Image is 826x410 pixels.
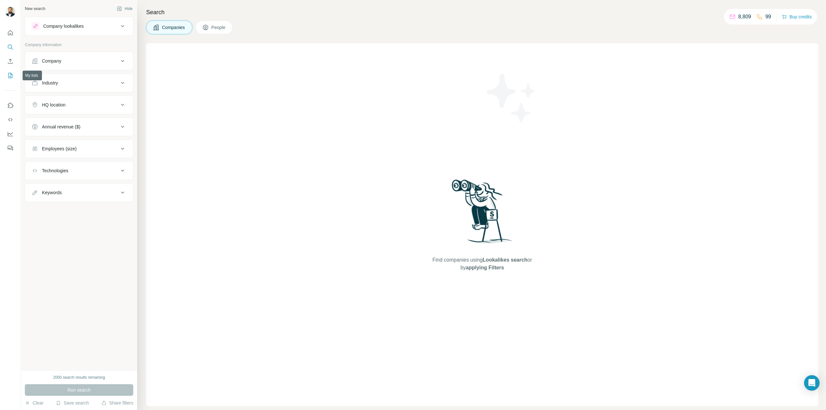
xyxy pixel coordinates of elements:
div: Company [42,58,61,64]
div: Technologies [42,167,68,174]
button: Dashboard [5,128,15,140]
button: Enrich CSV [5,55,15,67]
button: Share filters [101,400,133,406]
div: New search [25,6,45,12]
button: Feedback [5,142,15,154]
button: Company [25,53,133,69]
p: 99 [765,13,771,21]
button: My lists [5,70,15,81]
button: Employees (size) [25,141,133,156]
button: HQ location [25,97,133,113]
button: Hide [112,4,137,14]
button: Buy credits [782,12,812,21]
button: Use Surfe API [5,114,15,125]
button: Save search [56,400,89,406]
span: Lookalikes search [483,257,528,263]
div: Keywords [42,189,62,196]
div: Annual revenue ($) [42,124,80,130]
span: Find companies using or by [430,256,534,272]
button: Company lookalikes [25,18,133,34]
button: Industry [25,75,133,91]
button: Clear [25,400,43,406]
h4: Search [146,8,818,17]
span: Companies [162,24,186,31]
div: Company lookalikes [43,23,84,29]
span: applying Filters [466,265,504,270]
button: Technologies [25,163,133,178]
img: Surfe Illustration - Stars [482,69,540,127]
img: Avatar [5,6,15,17]
button: Annual revenue ($) [25,119,133,135]
img: Surfe Illustration - Woman searching with binoculars [449,178,516,250]
button: Quick start [5,27,15,39]
p: 8,809 [738,13,751,21]
span: People [211,24,226,31]
button: Search [5,41,15,53]
div: Employees (size) [42,145,76,152]
button: Keywords [25,185,133,200]
div: HQ location [42,102,65,108]
p: Company information [25,42,133,48]
div: Industry [42,80,58,86]
button: Use Surfe on LinkedIn [5,100,15,111]
div: Open Intercom Messenger [804,375,820,391]
div: 2000 search results remaining [53,375,105,380]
